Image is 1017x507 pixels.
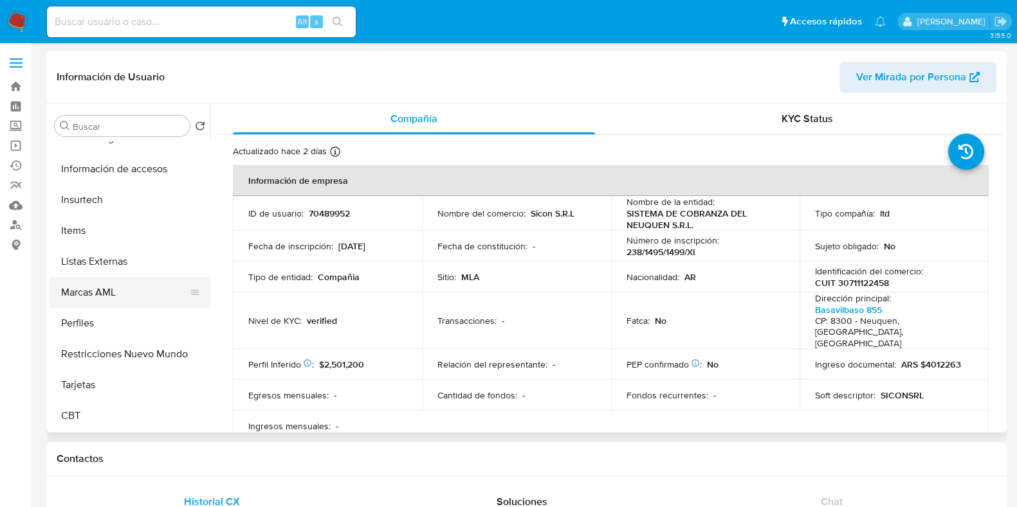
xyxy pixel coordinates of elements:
p: Cantidad de fondos : [437,389,517,401]
p: AR [684,271,696,283]
button: Listas Externas [50,246,210,277]
p: Relación del representante : [437,359,547,370]
p: Identificación del comercio : [815,265,923,277]
a: Basavilbaso 855 [815,303,882,316]
button: Marcas AML [50,277,200,308]
p: Sitio : [437,271,456,283]
p: - [713,389,716,401]
p: - [522,389,525,401]
h1: Contactos [57,452,996,465]
p: Nacionalidad : [627,271,679,283]
p: No [884,240,895,252]
p: Fecha de inscripción : [248,240,333,252]
a: Notificaciones [875,16,886,27]
p: No [655,315,666,326]
input: Buscar usuario o caso... [47,13,356,30]
span: Compañía [390,111,437,126]
p: - [502,315,504,326]
button: Items [50,215,210,246]
button: Ver Mirada por Persona [839,62,996,93]
p: Soft descriptor : [815,389,875,401]
p: Dirección principal : [815,292,891,304]
p: Nivel de KYC : [248,315,302,326]
p: ARS $4012263 [901,359,960,370]
p: verified [307,315,337,326]
span: Ver Mirada por Persona [856,62,966,93]
input: Buscar [73,121,185,132]
p: Sicon S.R.L [531,208,574,219]
p: Fecha de constitución : [437,240,527,252]
button: Perfiles [50,308,210,339]
h1: Información de Usuario [57,71,165,84]
span: Alt [297,15,307,28]
button: Información de accesos [50,154,210,184]
span: KYC Status [782,111,833,126]
button: Insurtech [50,184,210,215]
p: Tipo compañía : [815,208,875,219]
p: Ingresos mensuales : [248,420,331,432]
p: [DATE] [338,240,365,252]
p: ltd [880,208,890,219]
button: Buscar [60,121,70,131]
p: Tipo de entidad : [248,271,313,283]
p: SICONSRL [881,389,924,401]
p: Compañia [318,271,360,283]
p: SISTEMA DE COBRANZA DEL NEUQUEN S.R.L. [627,208,780,231]
p: - [533,240,535,252]
button: Volver al orden por defecto [195,121,205,135]
p: No [707,359,719,370]
p: andres.vilosio@mercadolibre.com [917,15,989,28]
p: Actualizado hace 2 días [233,145,327,157]
h4: CP: 8300 - Neuquen, [GEOGRAPHIC_DATA], [GEOGRAPHIC_DATA] [815,316,968,350]
p: - [553,359,555,370]
p: 70489952 [309,208,350,219]
button: Tarjetas [50,369,210,400]
p: - [334,389,336,401]
p: Transacciones : [437,315,497,326]
p: Número de inscripción : [627,235,719,246]
span: $2,501,200 [319,358,364,371]
a: Salir [994,15,1007,28]
button: search-icon [324,13,351,31]
p: Nombre del comercio : [437,208,526,219]
p: Perfil Inferido : [248,359,314,370]
p: Ingreso documental : [815,359,896,370]
p: PEP confirmado : [627,359,702,370]
p: Egresos mensuales : [248,389,329,401]
th: Información de empresa [233,165,989,196]
span: s [315,15,318,28]
p: CUIT 30711122458 [815,277,889,289]
p: - [336,420,338,432]
p: Fondos recurrentes : [627,389,708,401]
p: 238/1495/1499/XI [627,246,695,258]
p: Sujeto obligado : [815,240,879,252]
p: Nombre de la entidad : [627,196,715,208]
p: ID de usuario : [248,208,304,219]
span: Accesos rápidos [790,15,862,28]
p: Fatca : [627,315,650,326]
p: MLA [461,271,479,283]
button: Restricciones Nuevo Mundo [50,339,210,369]
button: CBT [50,400,210,431]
